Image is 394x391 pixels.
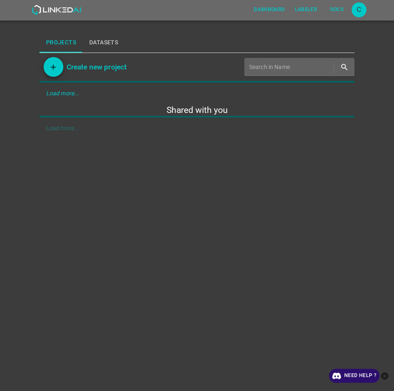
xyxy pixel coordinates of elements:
[39,86,355,101] div: Load more...
[380,369,390,383] button: close-help
[352,2,366,17] button: Open settings
[324,3,350,16] button: Docs
[249,1,290,18] a: Dashboard
[44,57,63,77] button: Add
[67,61,127,73] h6: Create new project
[39,33,83,53] button: Projects
[352,2,366,17] div: C
[39,104,355,116] h5: Shared with you
[63,61,127,73] a: Create new project
[83,33,125,53] button: Datasets
[249,61,332,73] input: Search in Name
[46,90,79,97] em: Load more...
[322,1,352,18] a: Docs
[250,3,288,16] button: Dashboard
[336,59,353,76] button: search
[292,3,320,16] button: Labeler
[329,369,380,383] a: Need Help ?
[32,5,81,15] img: LinkedAI
[290,1,322,18] a: Labeler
